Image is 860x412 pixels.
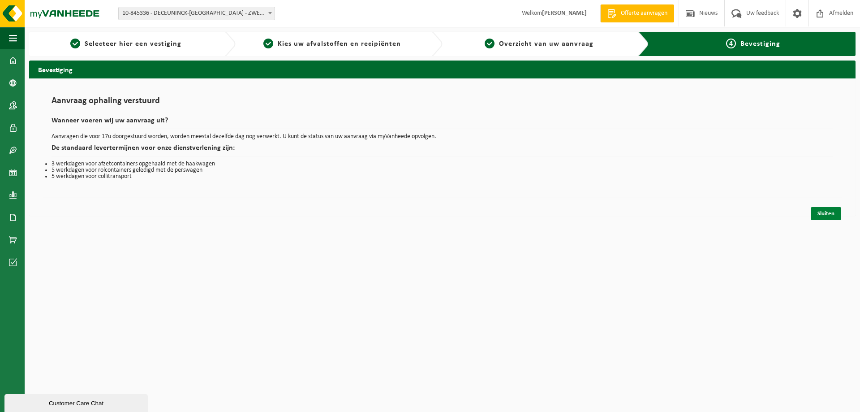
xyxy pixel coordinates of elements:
a: Offerte aanvragen [600,4,674,22]
span: 10-845336 - DECEUNINCK-VIENNE - ZWEVEZELE [118,7,275,20]
span: Kies uw afvalstoffen en recipiënten [278,40,401,48]
p: Aanvragen die voor 17u doorgestuurd worden, worden meestal dezelfde dag nog verwerkt. U kunt de s... [52,134,833,140]
span: 1 [70,39,80,48]
li: 5 werkdagen voor collitransport [52,173,833,180]
span: Selecteer hier een vestiging [85,40,181,48]
span: 2 [263,39,273,48]
iframe: chat widget [4,392,150,412]
span: 4 [726,39,736,48]
span: Overzicht van uw aanvraag [499,40,593,48]
span: 3 [485,39,494,48]
li: 3 werkdagen voor afzetcontainers opgehaald met de haakwagen [52,161,833,167]
a: 3Overzicht van uw aanvraag [447,39,631,49]
a: Sluiten [811,207,841,220]
h2: Bevestiging [29,61,856,78]
a: 1Selecteer hier een vestiging [34,39,218,49]
h2: Wanneer voeren wij uw aanvraag uit? [52,117,833,129]
span: Bevestiging [740,40,780,48]
h2: De standaard levertermijnen voor onze dienstverlening zijn: [52,144,833,156]
strong: [PERSON_NAME] [542,10,587,17]
li: 5 werkdagen voor rolcontainers geledigd met de perswagen [52,167,833,173]
span: Offerte aanvragen [619,9,670,18]
h1: Aanvraag ophaling verstuurd [52,96,833,110]
span: 10-845336 - DECEUNINCK-VIENNE - ZWEVEZELE [119,7,275,20]
a: 2Kies uw afvalstoffen en recipiënten [240,39,424,49]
